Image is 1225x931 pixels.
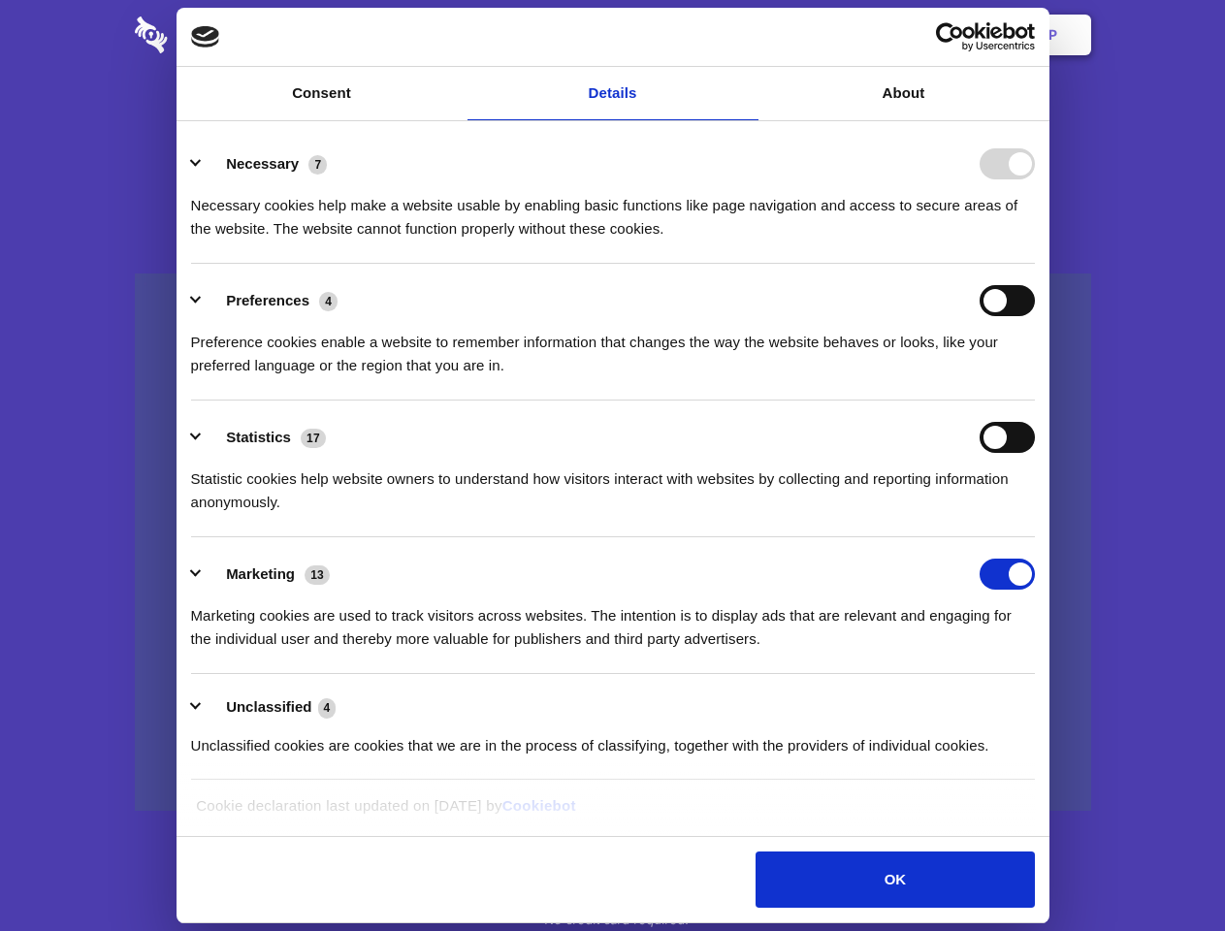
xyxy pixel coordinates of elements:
img: logo [191,26,220,48]
a: Consent [177,67,467,120]
button: OK [756,851,1034,908]
button: Marketing (13) [191,559,342,590]
span: 4 [319,292,338,311]
a: Login [880,5,964,65]
span: 7 [308,155,327,175]
button: Unclassified (4) [191,695,348,720]
a: Contact [787,5,876,65]
img: logo-wordmark-white-trans-d4663122ce5f474addd5e946df7df03e33cb6a1c49d2221995e7729f52c070b2.svg [135,16,301,53]
div: Unclassified cookies are cookies that we are in the process of classifying, together with the pro... [191,720,1035,757]
a: Wistia video thumbnail [135,273,1091,812]
label: Necessary [226,155,299,172]
button: Statistics (17) [191,422,338,453]
button: Necessary (7) [191,148,339,179]
span: 4 [318,698,337,718]
a: Cookiebot [502,797,576,814]
a: Pricing [569,5,654,65]
div: Statistic cookies help website owners to understand how visitors interact with websites by collec... [191,453,1035,514]
a: Details [467,67,758,120]
iframe: Drift Widget Chat Controller [1128,834,1202,908]
span: 13 [305,565,330,585]
div: Marketing cookies are used to track visitors across websites. The intention is to display ads tha... [191,590,1035,651]
h4: Auto-redaction of sensitive data, encrypted data sharing and self-destructing private chats. Shar... [135,177,1091,241]
label: Preferences [226,292,309,308]
label: Marketing [226,565,295,582]
a: About [758,67,1049,120]
h1: Eliminate Slack Data Loss. [135,87,1091,157]
button: Preferences (4) [191,285,350,316]
label: Statistics [226,429,291,445]
div: Preference cookies enable a website to remember information that changes the way the website beha... [191,316,1035,377]
a: Usercentrics Cookiebot - opens in a new window [865,22,1035,51]
div: Necessary cookies help make a website usable by enabling basic functions like page navigation and... [191,179,1035,241]
div: Cookie declaration last updated on [DATE] by [181,794,1044,832]
span: 17 [301,429,326,448]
